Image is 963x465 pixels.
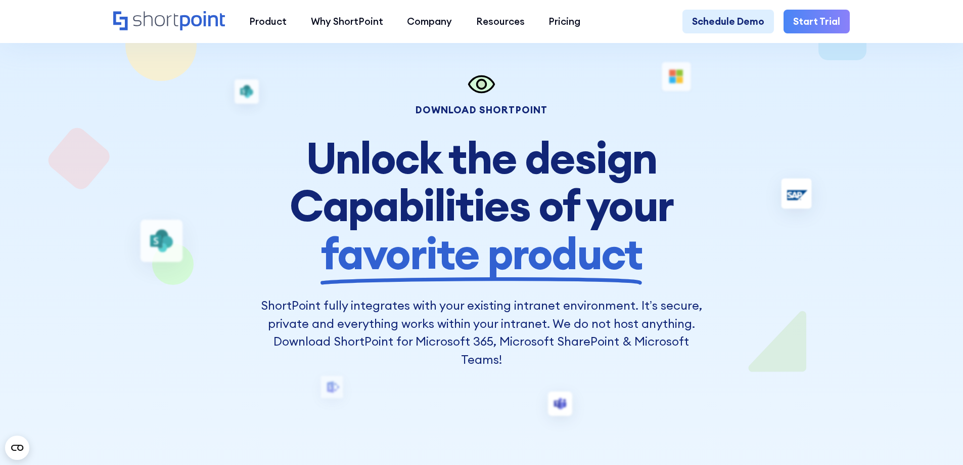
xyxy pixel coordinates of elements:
div: Product [249,14,287,29]
p: ShortPoint fully integrates with your existing intranet environment. It’s secure, private and eve... [256,297,707,369]
a: Home [113,11,225,32]
a: Start Trial [784,10,850,34]
span: favorite product [320,230,643,277]
a: Company [395,10,464,34]
a: Why ShortPoint [299,10,395,34]
a: Resources [464,10,537,34]
div: Why ShortPoint [311,14,383,29]
a: Schedule Demo [682,10,774,34]
iframe: Chat Widget [912,416,963,465]
h1: Unlock the design Capabilities of your [256,134,707,277]
a: Pricing [537,10,593,34]
button: Open CMP widget [5,436,29,460]
div: Company [407,14,452,29]
div: Pricing [548,14,580,29]
div: Resources [476,14,525,29]
a: Product [237,10,299,34]
div: Download Shortpoint [256,105,707,115]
